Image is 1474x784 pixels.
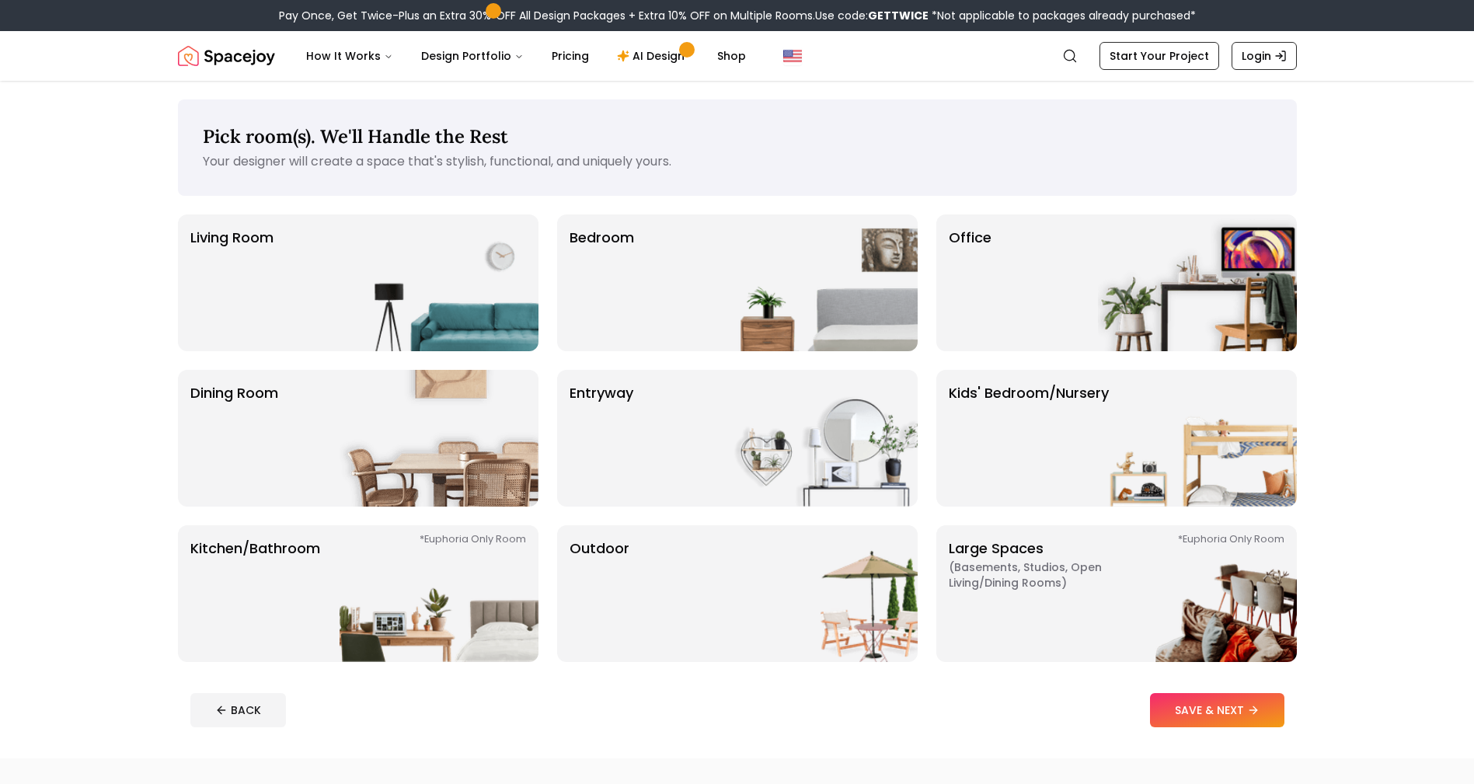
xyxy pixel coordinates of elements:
[570,227,634,339] p: Bedroom
[178,31,1297,81] nav: Global
[203,124,508,148] span: Pick room(s). We'll Handle the Rest
[949,559,1143,591] span: ( Basements, Studios, Open living/dining rooms )
[340,214,538,351] img: Living Room
[294,40,406,71] button: How It Works
[605,40,702,71] a: AI Design
[868,8,929,23] b: GETTWICE
[178,40,275,71] a: Spacejoy
[570,538,629,650] p: Outdoor
[190,693,286,727] button: BACK
[1098,525,1297,662] img: Large Spaces *Euphoria Only
[1098,214,1297,351] img: Office
[1232,42,1297,70] a: Login
[294,40,758,71] nav: Main
[783,47,802,65] img: United States
[719,370,918,507] img: entryway
[203,152,1272,171] p: Your designer will create a space that's stylish, functional, and uniquely yours.
[705,40,758,71] a: Shop
[340,370,538,507] img: Dining Room
[719,214,918,351] img: Bedroom
[949,382,1109,494] p: Kids' Bedroom/Nursery
[719,525,918,662] img: Outdoor
[949,538,1143,650] p: Large Spaces
[929,8,1196,23] span: *Not applicable to packages already purchased*
[178,40,275,71] img: Spacejoy Logo
[190,382,278,494] p: Dining Room
[190,538,320,650] p: Kitchen/Bathroom
[539,40,601,71] a: Pricing
[340,525,538,662] img: Kitchen/Bathroom *Euphoria Only
[1098,370,1297,507] img: Kids' Bedroom/Nursery
[279,8,1196,23] div: Pay Once, Get Twice-Plus an Extra 30% OFF All Design Packages + Extra 10% OFF on Multiple Rooms.
[815,8,929,23] span: Use code:
[570,382,633,494] p: entryway
[949,227,991,339] p: Office
[1099,42,1219,70] a: Start Your Project
[1150,693,1284,727] button: SAVE & NEXT
[409,40,536,71] button: Design Portfolio
[190,227,274,339] p: Living Room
